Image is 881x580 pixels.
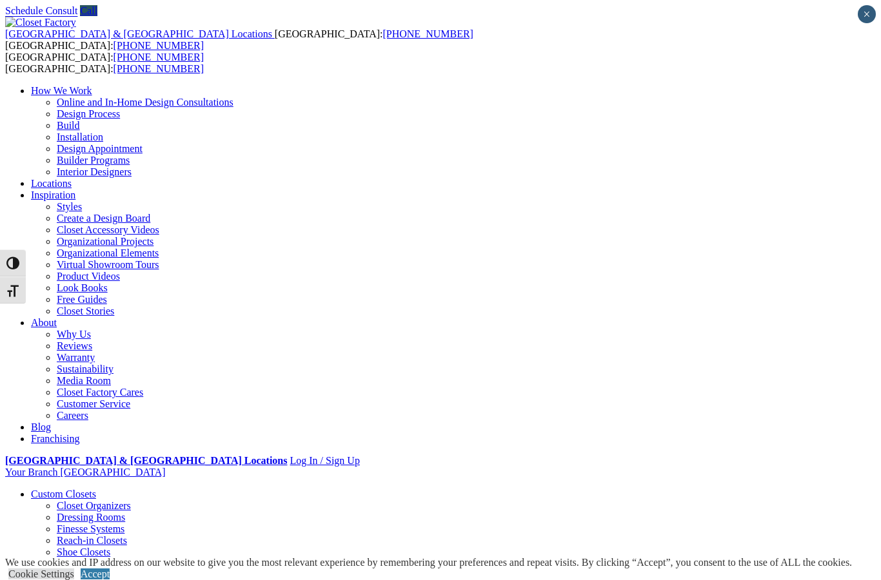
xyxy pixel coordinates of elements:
[5,17,76,28] img: Closet Factory
[57,352,95,363] a: Warranty
[31,189,75,200] a: Inspiration
[57,512,125,523] a: Dressing Rooms
[57,363,114,374] a: Sustainability
[57,546,110,557] a: Shoe Closets
[57,224,159,235] a: Closet Accessory Videos
[57,201,82,212] a: Styles
[5,455,287,466] a: [GEOGRAPHIC_DATA] & [GEOGRAPHIC_DATA] Locations
[57,155,130,166] a: Builder Programs
[57,143,143,154] a: Design Appointment
[57,410,88,421] a: Careers
[57,247,159,258] a: Organizational Elements
[80,5,97,16] a: Call
[57,97,233,108] a: Online and In-Home Design Consultations
[114,63,204,74] a: [PHONE_NUMBER]
[114,40,204,51] a: [PHONE_NUMBER]
[57,213,150,224] a: Create a Design Board
[8,568,74,579] a: Cookie Settings
[5,28,275,39] a: [GEOGRAPHIC_DATA] & [GEOGRAPHIC_DATA] Locations
[31,85,92,96] a: How We Work
[57,108,120,119] a: Design Process
[57,282,108,293] a: Look Books
[290,455,359,466] a: Log In / Sign Up
[60,467,165,478] span: [GEOGRAPHIC_DATA]
[5,28,473,51] span: [GEOGRAPHIC_DATA]: [GEOGRAPHIC_DATA]:
[114,52,204,63] a: [PHONE_NUMBER]
[57,236,153,247] a: Organizational Projects
[57,340,92,351] a: Reviews
[57,131,103,142] a: Installation
[57,305,114,316] a: Closet Stories
[382,28,473,39] a: [PHONE_NUMBER]
[5,28,272,39] span: [GEOGRAPHIC_DATA] & [GEOGRAPHIC_DATA] Locations
[31,317,57,328] a: About
[5,557,852,568] div: We use cookies and IP address on our website to give you the most relevant experience by remember...
[5,5,77,16] a: Schedule Consult
[5,52,204,74] span: [GEOGRAPHIC_DATA]: [GEOGRAPHIC_DATA]:
[5,467,166,478] a: Your Branch [GEOGRAPHIC_DATA]
[57,398,130,409] a: Customer Service
[57,329,91,340] a: Why Us
[858,5,876,23] button: Close
[31,433,80,444] a: Franchising
[57,500,131,511] a: Closet Organizers
[57,166,132,177] a: Interior Designers
[31,421,51,432] a: Blog
[57,375,111,386] a: Media Room
[57,259,159,270] a: Virtual Showroom Tours
[81,568,110,579] a: Accept
[57,535,127,546] a: Reach-in Closets
[31,178,72,189] a: Locations
[31,488,96,499] a: Custom Closets
[57,294,107,305] a: Free Guides
[5,467,57,478] span: Your Branch
[57,120,80,131] a: Build
[57,523,124,534] a: Finesse Systems
[57,271,120,282] a: Product Videos
[57,387,143,398] a: Closet Factory Cares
